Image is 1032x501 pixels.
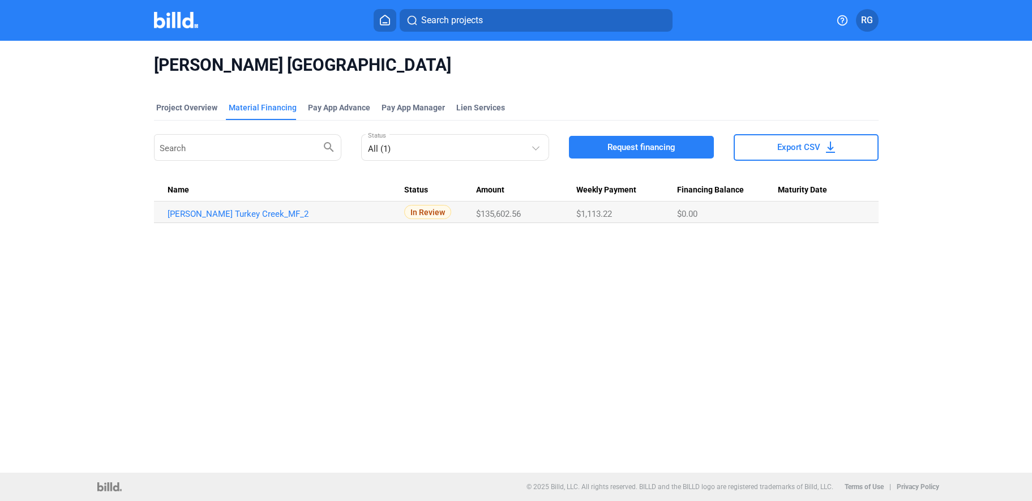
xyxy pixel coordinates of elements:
[154,54,879,76] span: [PERSON_NAME] [GEOGRAPHIC_DATA]
[476,185,504,195] span: Amount
[476,209,521,219] span: $135,602.56
[156,102,217,113] div: Project Overview
[778,185,827,195] span: Maturity Date
[456,102,505,113] div: Lien Services
[677,185,744,195] span: Financing Balance
[154,12,199,28] img: Billd Company Logo
[607,142,675,153] span: Request financing
[845,483,884,491] b: Terms of Use
[368,144,391,154] mat-select-trigger: All (1)
[421,14,483,27] span: Search projects
[168,185,189,195] span: Name
[404,205,451,219] span: In Review
[777,142,820,153] span: Export CSV
[576,185,636,195] span: Weekly Payment
[404,185,428,195] span: Status
[97,482,122,491] img: logo
[322,140,336,153] mat-icon: search
[889,483,891,491] p: |
[897,483,939,491] b: Privacy Policy
[576,209,612,219] span: $1,113.22
[308,102,370,113] div: Pay App Advance
[677,209,697,219] span: $0.00
[168,209,404,219] a: [PERSON_NAME] Turkey Creek_MF_2
[526,483,833,491] p: © 2025 Billd, LLC. All rights reserved. BILLD and the BILLD logo are registered trademarks of Bil...
[861,14,873,27] span: RG
[229,102,297,113] div: Material Financing
[382,102,445,113] span: Pay App Manager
